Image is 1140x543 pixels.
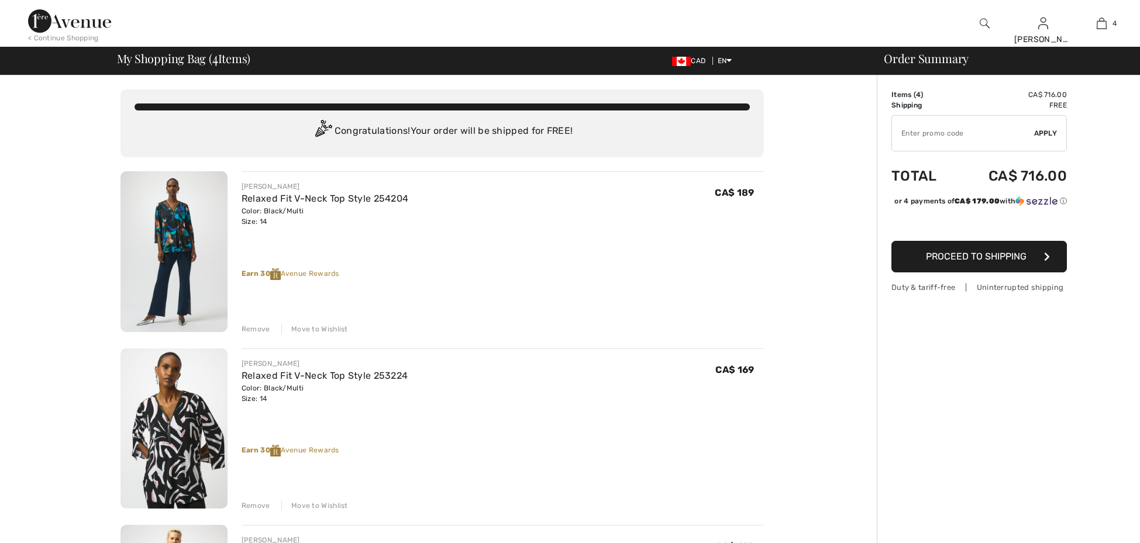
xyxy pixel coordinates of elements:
[891,89,956,100] td: Items ( )
[891,100,956,110] td: Shipping
[891,196,1067,210] div: or 4 payments ofCA$ 179.00withSezzle Click to learn more about Sezzle
[242,500,270,511] div: Remove
[891,210,1067,237] iframe: PayPal-paypal
[135,120,750,143] div: Congratulations! Your order will be shipped for FREE!
[28,9,111,33] img: 1ère Avenue
[956,89,1067,100] td: CA$ 716.00
[212,50,218,65] span: 4
[672,57,710,65] span: CAD
[311,120,335,143] img: Congratulation2.svg
[891,156,956,196] td: Total
[715,364,754,375] span: CA$ 169
[242,358,408,369] div: [PERSON_NAME]
[242,446,281,454] strong: Earn 30
[1015,196,1058,206] img: Sezzle
[242,269,281,278] strong: Earn 30
[281,500,348,511] div: Move to Wishlist
[120,171,228,332] img: Relaxed Fit V-Neck Top Style 254204
[1113,18,1117,29] span: 4
[242,324,270,334] div: Remove
[281,324,348,334] div: Move to Wishlist
[956,156,1067,196] td: CA$ 716.00
[1097,16,1107,30] img: My Bag
[242,370,408,381] a: Relaxed Fit V-Neck Top Style 253224
[242,383,408,404] div: Color: Black/Multi Size: 14
[1034,128,1058,139] span: Apply
[242,181,409,192] div: [PERSON_NAME]
[926,251,1027,262] span: Proceed to Shipping
[955,197,1000,205] span: CA$ 179.00
[242,268,764,280] div: Avenue Rewards
[715,187,754,198] span: CA$ 189
[270,445,281,456] img: Reward-Logo.svg
[891,282,1067,293] div: Duty & tariff-free | Uninterrupted shipping
[28,33,99,43] div: < Continue Shopping
[117,53,251,64] span: My Shopping Bag ( Items)
[980,16,990,30] img: search the website
[1065,508,1128,537] iframe: Opens a widget where you can find more information
[891,241,1067,272] button: Proceed to Shipping
[672,57,691,66] img: Canadian Dollar
[892,116,1034,151] input: Promo code
[1073,16,1130,30] a: 4
[242,445,764,456] div: Avenue Rewards
[1014,33,1072,46] div: [PERSON_NAME]
[242,206,409,227] div: Color: Black/Multi Size: 14
[242,193,409,204] a: Relaxed Fit V-Neck Top Style 254204
[1038,16,1048,30] img: My Info
[956,100,1067,110] td: Free
[270,268,281,280] img: Reward-Logo.svg
[120,348,228,509] img: Relaxed Fit V-Neck Top Style 253224
[916,91,921,99] span: 4
[718,57,732,65] span: EN
[870,53,1133,64] div: Order Summary
[894,196,1067,206] div: or 4 payments of with
[1038,18,1048,29] a: Sign In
